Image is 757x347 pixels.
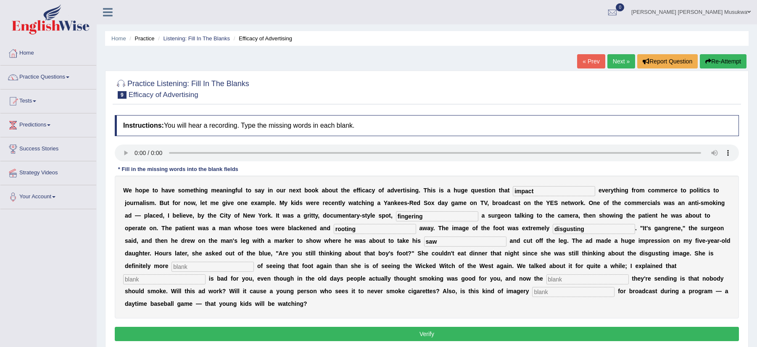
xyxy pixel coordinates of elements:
b: r [578,200,580,206]
b: c [362,187,365,194]
b: k [394,200,398,206]
b: e [171,187,175,194]
b: t [193,187,195,194]
b: t [341,187,343,194]
b: h [501,187,504,194]
b: w [306,200,311,206]
b: b [325,187,329,194]
b: e [316,200,319,206]
b: h [161,187,165,194]
b: a [441,200,445,206]
b: V [484,200,487,206]
b: d [417,200,421,206]
b: i [227,187,228,194]
b: f [632,187,634,194]
b: l [241,187,243,194]
b: h [616,187,620,194]
span: 0 [616,3,624,11]
b: y [611,187,614,194]
b: a [140,200,143,206]
b: o [237,200,241,206]
b: o [248,187,251,194]
b: t [700,187,702,194]
b: t [568,200,570,206]
b: n [527,200,531,206]
b: r [633,187,636,194]
b: e [397,187,401,194]
b: a [455,200,458,206]
b: m [655,187,660,194]
b: e [464,187,468,194]
b: e [293,187,296,194]
input: blank [553,224,635,234]
b: m [639,187,644,194]
b: m [185,187,190,194]
b: s [406,187,410,194]
b: n [136,200,140,206]
b: a [258,200,261,206]
b: e [202,200,205,206]
b: a [502,200,505,206]
b: w [570,200,575,206]
b: s [178,187,182,194]
button: Re-Attempt [700,54,746,68]
b: Y [546,200,550,206]
div: * Fill in the missing words into the blank fields [115,166,242,173]
b: t [508,187,510,194]
b: o [187,200,191,206]
b: R [409,200,414,206]
b: m [210,200,215,206]
b: g [625,187,628,194]
b: v [168,187,171,194]
b: s [440,187,444,194]
b: f [235,187,237,194]
b: s [146,200,150,206]
input: blank [513,186,595,196]
input: blank [171,262,254,272]
b: u [457,187,461,194]
b: n [593,200,597,206]
b: n [184,200,187,206]
b: t [246,187,248,194]
b: f [359,187,361,194]
b: r [322,200,324,206]
b: m [149,200,154,206]
b: o [154,187,158,194]
b: k [315,187,319,194]
b: r [608,187,610,194]
b: w [348,200,353,206]
b: h [427,187,431,194]
a: Listening: Fill In The Blanks [163,35,230,42]
b: r [178,200,180,206]
b: h [454,187,457,194]
a: Home [0,42,96,63]
b: s [255,187,258,194]
b: e [414,200,417,206]
b: c [509,200,512,206]
b: T [424,187,427,194]
b: i [410,187,411,194]
b: r [669,187,671,194]
input: blank [546,274,629,284]
b: p [142,187,146,194]
b: n [241,200,245,206]
b: r [401,187,403,194]
b: o [276,187,280,194]
b: r [283,187,285,194]
b: u [332,187,336,194]
b: e [665,187,669,194]
b: u [164,200,168,206]
b: p [689,187,693,194]
b: T [480,200,484,206]
b: y [261,187,264,194]
b: t [518,200,520,206]
b: B [159,200,164,206]
b: e [642,200,645,206]
b: p [266,200,270,206]
b: l [143,200,145,206]
small: Efficacy of Advertising [129,91,198,99]
b: e [401,200,404,206]
b: M [280,200,285,206]
b: t [614,187,616,194]
b: x [431,200,435,206]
